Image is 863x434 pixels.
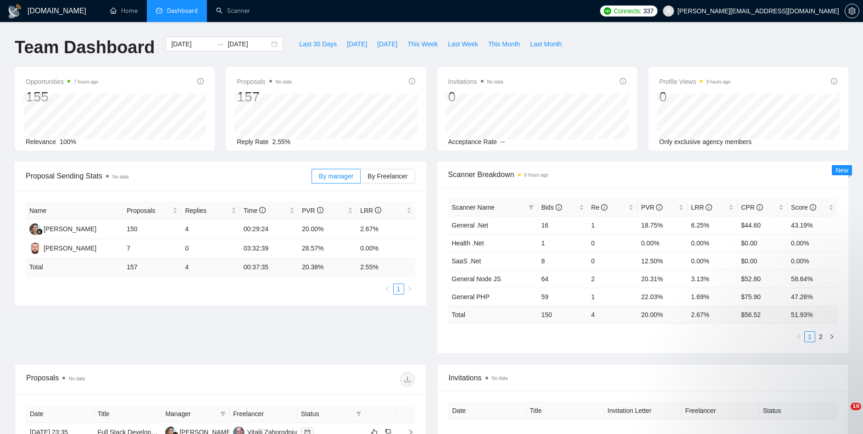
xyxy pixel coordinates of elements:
[530,39,562,49] span: Last Month
[301,409,352,419] span: Status
[737,270,787,288] td: $52.80
[793,331,804,342] button: left
[588,270,638,288] td: 2
[302,207,323,214] span: PVR
[492,376,508,381] span: No data
[448,169,838,180] span: Scanner Breakdown
[588,306,638,323] td: 4
[656,204,663,211] span: info-circle
[26,405,94,423] th: Date
[112,174,128,179] span: No data
[452,204,495,211] span: Scanner Name
[691,204,712,211] span: LRR
[556,204,562,211] span: info-circle
[851,403,861,410] span: 10
[407,39,438,49] span: This Week
[26,88,98,106] div: 155
[217,40,224,48] span: swap-right
[757,204,763,211] span: info-circle
[538,288,588,306] td: 59
[167,7,198,15] span: Dashboard
[815,331,826,342] li: 2
[237,138,268,145] span: Reply Rate
[342,37,372,51] button: [DATE]
[449,402,526,420] th: Date
[237,88,291,106] div: 157
[26,138,56,145] span: Relevance
[527,200,536,214] span: filter
[29,244,96,251] a: ST[PERSON_NAME]
[377,39,397,49] span: [DATE]
[643,6,653,16] span: 337
[165,409,217,419] span: Manager
[404,284,415,295] button: right
[787,252,837,270] td: 0.00%
[26,258,123,276] td: Total
[74,79,98,84] time: 7 hours ago
[804,331,815,342] li: 1
[385,286,390,292] span: left
[452,239,484,247] a: Health .Net
[737,234,787,252] td: $0.00
[123,220,181,239] td: 150
[832,403,854,425] iframe: Intercom live chat
[394,284,404,294] a: 1
[604,402,681,420] th: Invitation Letter
[706,204,712,211] span: info-circle
[29,225,96,232] a: TH[PERSON_NAME]
[29,243,41,254] img: ST
[443,37,483,51] button: Last Week
[448,306,538,323] td: Total
[36,228,43,235] img: gigradar-bm.png
[360,207,381,214] span: LRR
[588,234,638,252] td: 0
[69,376,85,381] span: No data
[372,37,402,51] button: [DATE]
[237,76,291,87] span: Proposals
[845,7,859,15] span: setting
[637,288,687,306] td: 22.03%
[240,220,298,239] td: 00:29:24
[26,202,123,220] th: Name
[382,284,393,295] li: Previous Page
[259,207,266,213] span: info-circle
[538,306,588,323] td: 150
[681,402,759,420] th: Freelancer
[588,252,638,270] td: 0
[637,270,687,288] td: 20.31%
[805,332,815,342] a: 1
[588,288,638,306] td: 1
[240,258,298,276] td: 00:37:35
[15,37,155,58] h1: Team Dashboard
[298,220,356,239] td: 20.00%
[787,288,837,306] td: 47.26%
[687,288,737,306] td: 1.69%
[181,202,239,220] th: Replies
[706,79,730,84] time: 9 hours ago
[637,252,687,270] td: 12.50%
[659,138,752,145] span: Only exclusive agency members
[659,88,731,106] div: 0
[524,172,549,178] time: 9 hours ago
[44,243,96,253] div: [PERSON_NAME]
[217,40,224,48] span: to
[26,170,312,182] span: Proposal Sending Stats
[759,402,837,420] th: Status
[591,204,608,211] span: Re
[687,252,737,270] td: 0.00%
[448,88,503,106] div: 0
[810,204,816,211] span: info-circle
[787,306,837,323] td: 51.93 %
[787,234,837,252] td: 0.00%
[402,37,443,51] button: This Week
[831,78,837,84] span: info-circle
[448,39,478,49] span: Last Week
[367,172,407,180] span: By Freelancer
[787,270,837,288] td: 58.64%
[244,207,266,214] span: Time
[687,216,737,234] td: 6.25%
[687,270,737,288] td: 3.13%
[299,39,337,49] span: Last 30 Days
[26,76,98,87] span: Opportunities
[347,39,367,49] span: [DATE]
